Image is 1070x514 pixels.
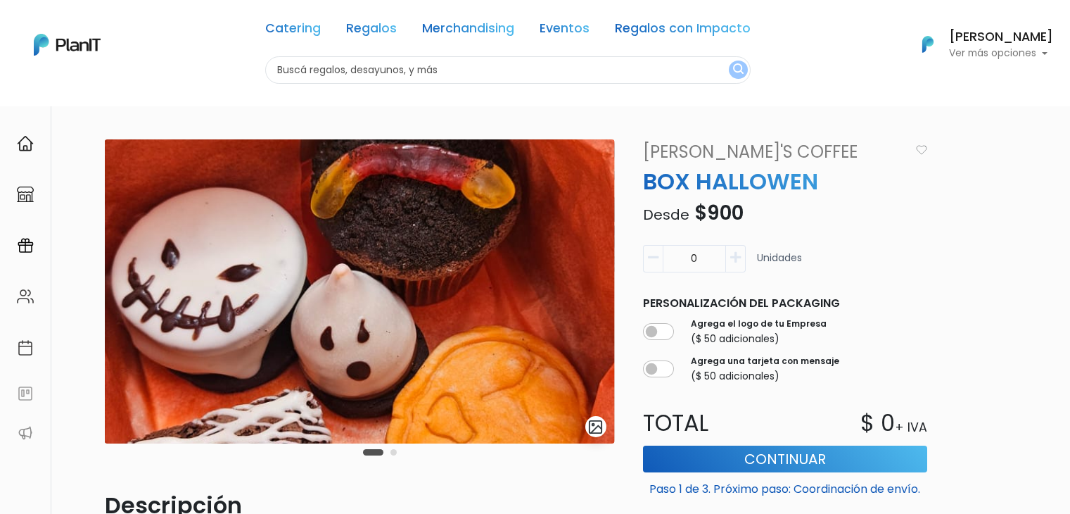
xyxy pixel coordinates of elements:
p: ($ 50 adicionales) [691,369,839,384]
a: [PERSON_NAME]'s Coffee [635,139,910,165]
img: gallery-light [587,419,604,435]
img: home-e721727adea9d79c4d83392d1f703f7f8bce08238fde08b1acbfd93340b81755.svg [17,135,34,152]
a: Eventos [540,23,590,39]
img: PlanIt Logo [912,29,943,60]
span: $900 [694,199,744,227]
div: Carousel Pagination [359,444,400,460]
img: feedback-78b5a0c8f98aac82b08bfc38622c3050aee476f2c9584af64705fc4e61158814.svg [17,385,34,402]
p: + IVA [895,418,927,437]
h6: [PERSON_NAME] [949,31,1053,44]
p: Personalización del packaging [643,295,927,312]
p: Total [635,406,785,440]
button: PlanIt Logo [PERSON_NAME] Ver más opciones [904,26,1053,63]
button: Carousel Page 1 (Current Slide) [363,449,383,456]
img: search_button-432b6d5273f82d61273b3651a40e1bd1b912527efae98b1b7a1b2c0702e16a8d.svg [733,63,744,77]
label: Agrega el logo de tu Empresa [691,318,827,330]
button: Carousel Page 2 [390,449,397,456]
img: heart_icon [916,145,927,155]
label: Agrega una tarjeta con mensaje [691,355,839,368]
img: calendar-87d922413cdce8b2cf7b7f5f62616a5cf9e4887200fb71536465627b3292af00.svg [17,339,34,356]
p: Ver más opciones [949,49,1053,58]
img: partners-52edf745621dab592f3b2c58e3bca9d71375a7ef29c3b500c9f145b62cc070d4.svg [17,425,34,441]
p: BOX HALLOWEN [635,165,936,199]
a: Merchandising [422,23,514,39]
p: Paso 1 de 3. Próximo paso: Coordinación de envío. [643,475,927,498]
p: $ 0 [860,406,895,440]
img: marketplace-4ceaa7011d94191e9ded77b95e3339b90024bf715f7c57f8cf31f2d8c509eaba.svg [17,186,34,203]
img: WhatsApp_Image_2025-10-15_at_12.46.15.jpeg [105,139,615,444]
a: Regalos [346,23,397,39]
img: campaigns-02234683943229c281be62815700db0a1741e53638e28bf9629b52c665b00959.svg [17,237,34,254]
button: Continuar [643,446,927,472]
a: Catering [265,23,321,39]
a: Regalos con Impacto [615,23,751,39]
p: ($ 50 adicionales) [691,332,827,346]
img: PlanIt Logo [34,34,101,56]
span: Desde [643,205,689,225]
img: people-662611757002400ad9ed0e3c099ab2801c6687ba6c219adb57efc949bc21e19d.svg [17,288,34,305]
input: Buscá regalos, desayunos, y más [265,56,751,84]
p: Unidades [757,251,802,278]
